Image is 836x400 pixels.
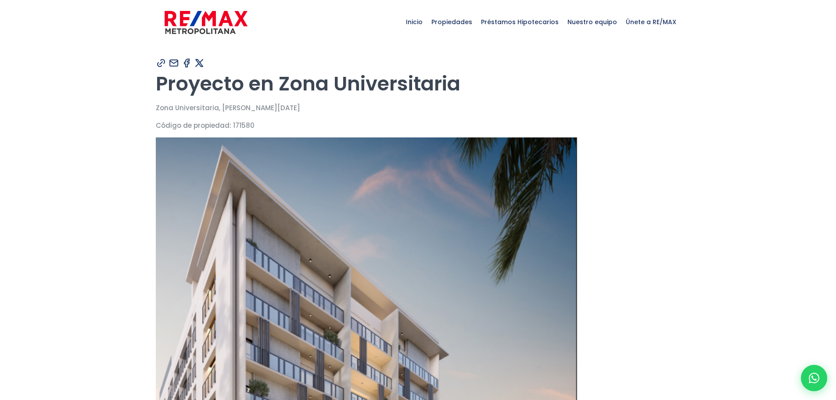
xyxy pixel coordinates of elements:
span: Únete a RE/MAX [621,9,681,35]
img: Compartir [181,58,192,68]
h1: Proyecto en Zona Universitaria [156,72,681,96]
p: Zona Universitaria, [PERSON_NAME][DATE] [156,102,681,113]
img: Compartir [194,58,205,68]
span: Nuestro equipo [563,9,621,35]
span: Código de propiedad: [156,121,231,130]
span: Inicio [402,9,427,35]
img: remax-metropolitana-logo [165,9,248,36]
img: Compartir [169,58,179,68]
span: Propiedades [427,9,477,35]
span: 171580 [233,121,255,130]
span: Préstamos Hipotecarios [477,9,563,35]
img: Compartir [156,58,167,68]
